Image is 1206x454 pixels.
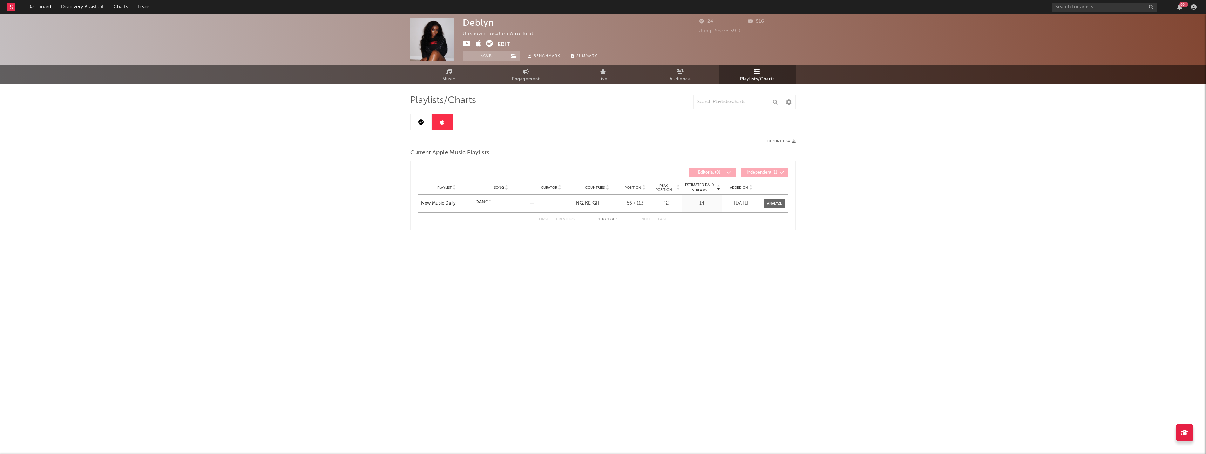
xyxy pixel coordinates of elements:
span: Editorial ( 0 ) [693,171,725,175]
span: Playlists/Charts [740,75,775,84]
div: 99 + [1179,2,1188,7]
span: Music [442,75,455,84]
button: Export CSV [767,139,796,143]
button: Next [641,218,651,221]
span: of [610,218,615,221]
button: Summary [568,51,601,61]
button: First [539,218,549,221]
span: Countries [585,186,605,190]
span: Added On [730,186,748,190]
span: Playlist [437,186,452,190]
span: Playlists/Charts [410,96,476,105]
span: Summary [576,54,597,58]
div: Unknown Location | Afro-Beat [463,30,541,38]
span: Curator [541,186,557,190]
button: Edit [497,40,510,49]
div: DANCE [475,199,491,206]
span: Benchmark [534,52,560,61]
span: Live [598,75,608,84]
button: Previous [556,218,575,221]
div: 56 / 113 [622,200,648,207]
span: Engagement [512,75,540,84]
a: NG [576,201,583,206]
a: KE [583,201,590,206]
span: Jump Score: 59.9 [699,29,741,33]
span: 516 [748,19,764,24]
span: Song [494,186,504,190]
span: Position [625,186,641,190]
a: New Music Daily [421,200,472,207]
a: Engagement [487,65,564,84]
input: Search Playlists/Charts [693,95,781,109]
button: Last [658,218,667,221]
button: Editorial(0) [689,168,736,177]
a: Benchmark [524,51,564,61]
input: Search for artists [1052,3,1157,12]
a: Live [564,65,642,84]
span: Audience [670,75,691,84]
a: Playlists/Charts [719,65,796,84]
a: Audience [642,65,719,84]
a: GH [590,201,599,206]
span: Peak Position [652,183,676,192]
div: Deblyn [463,18,494,28]
span: 24 [699,19,713,24]
span: Independent ( 1 ) [746,171,778,175]
div: [DATE] [724,200,759,207]
span: to [602,218,606,221]
div: 1 1 1 [589,215,627,224]
span: Estimated Daily Streams [683,182,716,193]
button: Track [463,51,507,61]
div: 42 [652,200,680,207]
div: 14 [683,200,720,207]
button: 99+ [1177,4,1182,10]
a: Music [410,65,487,84]
button: Independent(1) [741,168,788,177]
span: Current Apple Music Playlists [410,149,489,157]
